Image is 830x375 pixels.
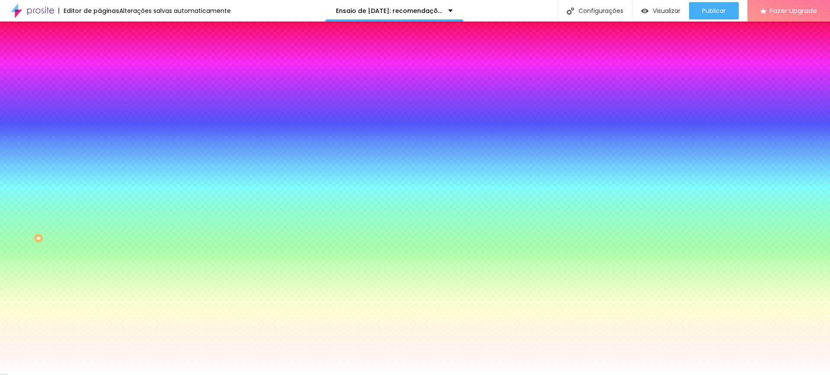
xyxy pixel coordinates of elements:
span: Visualizar [653,7,680,14]
img: Icone [567,7,574,15]
div: Editor de páginas [58,8,119,14]
img: view-1.svg [641,7,648,15]
p: Ensaio de [DATE]: recomendações :) [336,8,442,14]
button: Visualizar [632,2,689,19]
button: Publicar [689,2,739,19]
div: Alterações salvas automaticamente [119,8,231,14]
span: Publicar [702,7,726,14]
span: Fazer Upgrade [770,7,817,14]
